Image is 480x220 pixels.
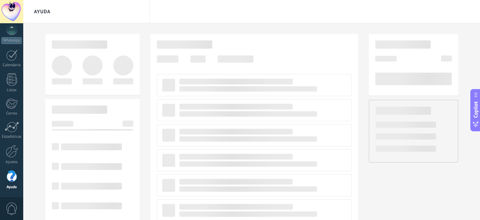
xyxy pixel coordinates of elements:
[1,63,22,68] div: Calendario
[1,111,22,116] div: Correo
[1,135,22,139] div: Estadísticas
[472,101,479,118] span: Copilot
[1,160,22,165] div: Ajustes
[1,185,22,190] div: Ayuda
[1,88,22,93] div: Listas
[1,37,22,44] div: WhatsApp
